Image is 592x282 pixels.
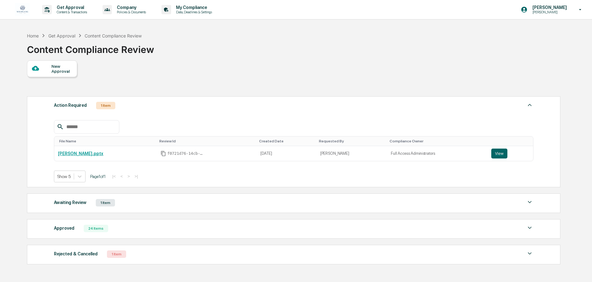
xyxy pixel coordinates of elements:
[319,139,385,143] div: Toggle SortBy
[54,101,87,109] div: Action Required
[54,224,74,232] div: Approved
[126,174,132,179] button: >
[528,10,570,14] p: [PERSON_NAME]
[96,102,115,109] div: 1 Item
[58,151,103,156] a: [PERSON_NAME].pptx
[96,199,115,206] div: 1 Item
[526,224,533,232] img: caret
[257,146,316,161] td: [DATE]
[59,139,154,143] div: Toggle SortBy
[572,262,589,278] iframe: Open customer support
[167,151,205,156] span: f0721d76-14cb-4136-a0b2-80abbf9df85a
[27,39,154,55] div: Content Compliance Review
[27,33,39,38] div: Home
[112,5,149,10] p: Company
[259,139,314,143] div: Toggle SortBy
[110,174,117,179] button: |<
[118,174,125,179] button: <
[84,225,108,232] div: 24 Items
[54,250,98,258] div: Rejected & Cancelled
[526,250,533,257] img: caret
[112,10,149,14] p: Policies & Documents
[171,5,215,10] p: My Compliance
[54,198,86,206] div: Awaiting Review
[493,139,531,143] div: Toggle SortBy
[52,10,90,14] p: Content & Transactions
[15,3,30,16] img: logo
[52,5,90,10] p: Get Approval
[526,101,533,109] img: caret
[491,149,530,158] a: View
[161,151,166,156] span: Copy Id
[390,139,485,143] div: Toggle SortBy
[387,146,487,161] td: Full Access Administrators
[159,139,254,143] div: Toggle SortBy
[491,149,507,158] button: View
[51,64,72,74] div: New Approval
[133,174,140,179] button: >|
[90,174,106,179] span: Page 1 of 1
[528,5,570,10] p: [PERSON_NAME]
[48,33,75,38] div: Get Approval
[316,146,387,161] td: [PERSON_NAME]
[85,33,142,38] div: Content Compliance Review
[107,250,126,258] div: 1 Item
[171,10,215,14] p: Data, Deadlines & Settings
[526,198,533,206] img: caret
